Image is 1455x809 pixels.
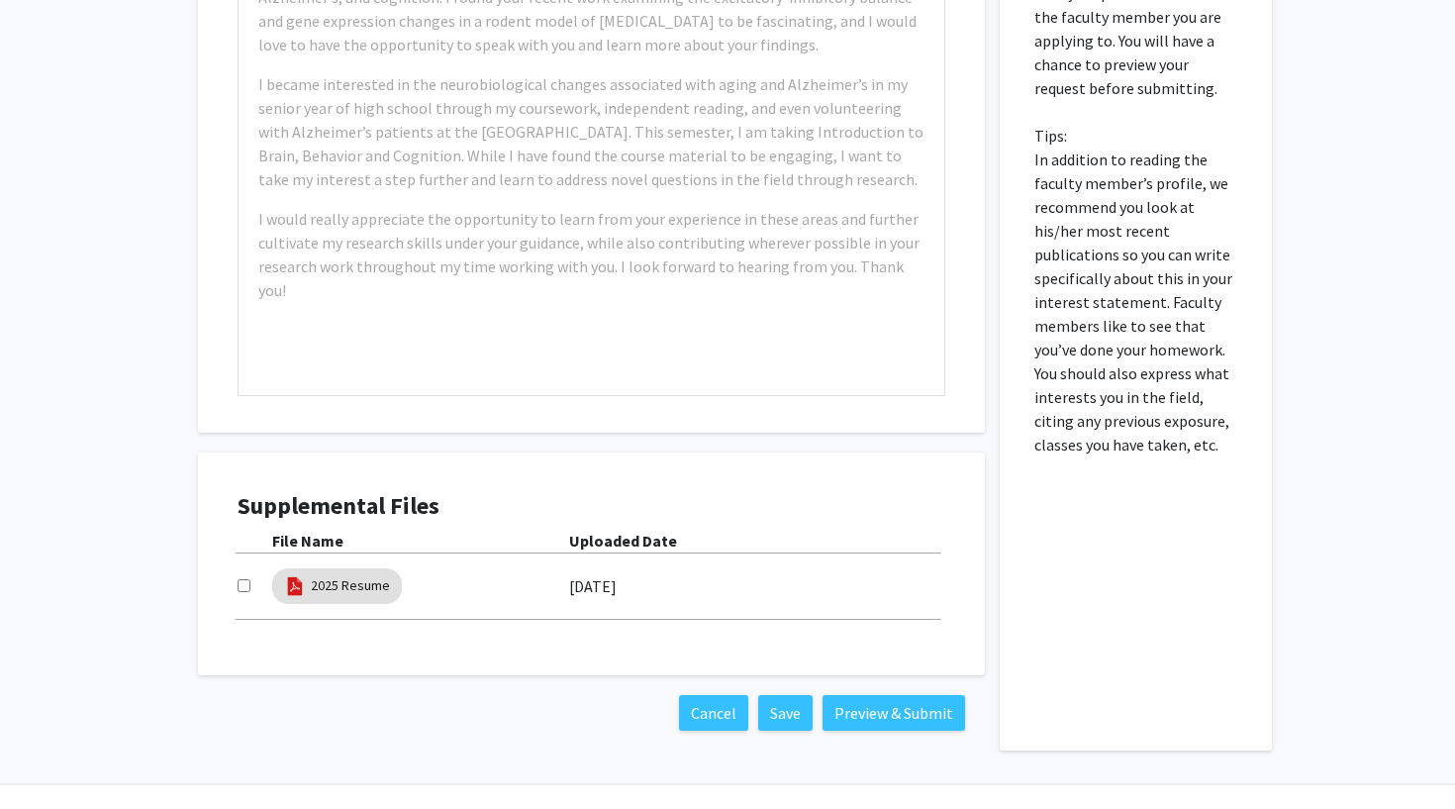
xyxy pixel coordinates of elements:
[258,72,924,191] p: I became interested in the neurobiological changes associated with aging and Alzheimer’s in my se...
[272,531,343,551] b: File Name
[569,569,617,603] label: [DATE]
[679,695,748,731] button: Cancel
[311,575,390,596] a: 2025 Resume
[258,207,924,302] p: I would really appreciate the opportunity to learn from your experience in these areas and furthe...
[758,695,813,731] button: Save
[15,720,84,794] iframe: Chat
[823,695,965,731] button: Preview & Submit
[238,492,945,521] h4: Supplemental Files
[569,531,677,551] b: Uploaded Date
[284,575,306,597] img: pdf_icon.png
